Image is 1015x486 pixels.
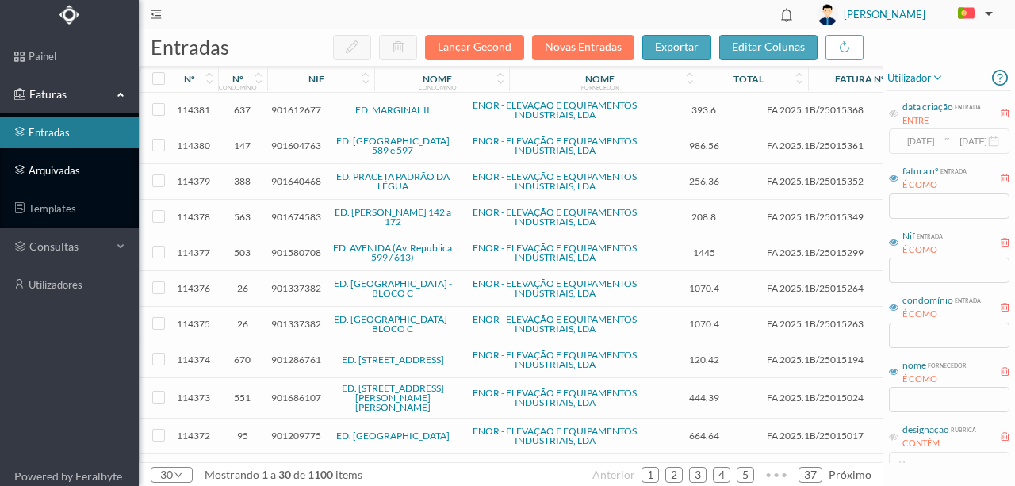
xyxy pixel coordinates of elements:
a: ENOR - ELEVAÇÃO E EQUIPAMENTOS INDUSTRIAIS, LDA [473,425,637,446]
span: 208.8 [653,211,755,223]
span: Elevadores – manutenção [876,386,971,410]
a: ENOR - ELEVAÇÃO E EQUIPAMENTOS INDUSTRIAIS, LDA [473,313,637,335]
span: 1445 [653,247,755,258]
a: ED. PRACETA PADRÃO DA LÉGUA [336,170,450,192]
span: 120.42 [653,354,755,365]
a: ED. [GEOGRAPHIC_DATA] [336,430,450,442]
a: ED. [GEOGRAPHIC_DATA] - BLOCO C [334,277,452,299]
span: utilizador [887,68,944,87]
button: Lançar Gecond [425,35,524,60]
span: entradas [151,35,229,59]
span: Elevadores – manutenção [876,460,971,484]
img: user_titan3.af2715ee.jpg [817,4,838,25]
span: 26 [222,282,263,294]
a: ED. [STREET_ADDRESS][PERSON_NAME][PERSON_NAME] [342,382,444,413]
div: entrada [953,293,981,305]
div: fornecedor [926,358,967,370]
li: 5 [737,467,754,483]
span: FA 2025.1B/25015361 [763,140,868,151]
div: fornecedor [581,84,619,90]
span: Novas Entradas [532,40,642,53]
div: entrada [915,229,943,241]
span: 114373 [174,392,214,404]
span: anterior [592,468,635,481]
span: 147 [222,140,263,151]
a: ENOR - ELEVAÇÃO E EQUIPAMENTOS INDUSTRIAIS, LDA [473,135,637,156]
span: 637 [222,104,263,116]
i: icon: menu-fold [151,9,162,20]
span: próximo [829,468,871,481]
div: entrada [939,164,967,176]
a: ENOR - ELEVAÇÃO E EQUIPAMENTOS INDUSTRIAIS, LDA [473,170,637,192]
span: de [293,468,305,481]
div: É COMO [902,373,967,386]
div: nome [585,73,615,85]
span: 901337382 [271,282,321,294]
button: Novas Entradas [532,35,634,60]
span: 503 [222,247,263,258]
span: 114381 [174,104,214,116]
div: nome [902,358,926,373]
span: 986.56 [653,140,755,151]
div: nº [184,73,195,85]
span: 901686107 [271,392,321,404]
span: Elevadores – manutenção [876,424,971,448]
span: 114379 [174,175,214,187]
li: 1 [642,467,659,483]
span: Elevadores – manutenção [876,241,971,265]
div: total [733,73,764,85]
span: items [335,468,362,481]
span: ••• [760,462,792,472]
span: 114377 [174,247,214,258]
i: icon: question-circle-o [992,66,1008,90]
div: fatura nº [902,164,939,178]
span: FA 2025.1B/25015349 [763,211,868,223]
a: ENOR - ELEVAÇÃO E EQUIPAMENTOS INDUSTRIAIS, LDA [473,387,637,408]
a: ENOR - ELEVAÇÃO E EQUIPAMENTOS INDUSTRIAIS, LDA [473,99,637,121]
li: 37 [799,467,822,483]
div: rubrica [949,423,976,434]
span: a [270,468,276,481]
div: data criação [902,100,953,114]
span: Faturas [25,86,113,102]
span: FA 2025.1B/25015024 [763,392,868,404]
div: É COMO [902,178,967,192]
div: Nif [902,229,915,243]
span: 114378 [174,211,214,223]
i: icon: down [173,470,183,480]
span: 114372 [174,430,214,442]
span: 551 [222,392,263,404]
a: ED. [PERSON_NAME] 142 a 172 [335,206,451,228]
li: 4 [713,467,730,483]
span: 1 [259,468,270,481]
span: 114374 [174,354,214,365]
span: Elevadores – manutenção [876,277,971,300]
div: É COMO [902,243,943,257]
div: condomínio [419,84,457,90]
span: 901674583 [271,211,321,223]
span: 1070.4 [653,318,755,330]
button: PT [945,2,999,27]
a: ENOR - ELEVAÇÃO E EQUIPAMENTOS INDUSTRIAIS, LDA [473,277,637,299]
a: ED. [STREET_ADDRESS] [342,354,444,365]
span: 26 [222,318,263,330]
span: 901209775 [271,430,321,442]
span: 1100 [305,468,335,481]
li: 3 [689,467,707,483]
span: 664.64 [653,430,755,442]
span: 1070.4 [653,282,755,294]
li: 2 [665,467,683,483]
span: 901612677 [271,104,321,116]
span: Elevadores – manutenção [876,170,971,193]
span: Elevadores – manutenção [876,98,971,122]
a: ED. MARGINAL II [355,104,430,116]
span: 901286761 [271,354,321,365]
span: 114375 [174,318,214,330]
a: ED. [GEOGRAPHIC_DATA] 589 e 597 [336,135,450,156]
span: 901604763 [271,140,321,151]
span: 444.39 [653,392,755,404]
span: FA 2025.1B/25015368 [763,104,868,116]
div: condomínio [902,293,953,308]
span: 95 [222,430,263,442]
span: FA 2025.1B/25015352 [763,175,868,187]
